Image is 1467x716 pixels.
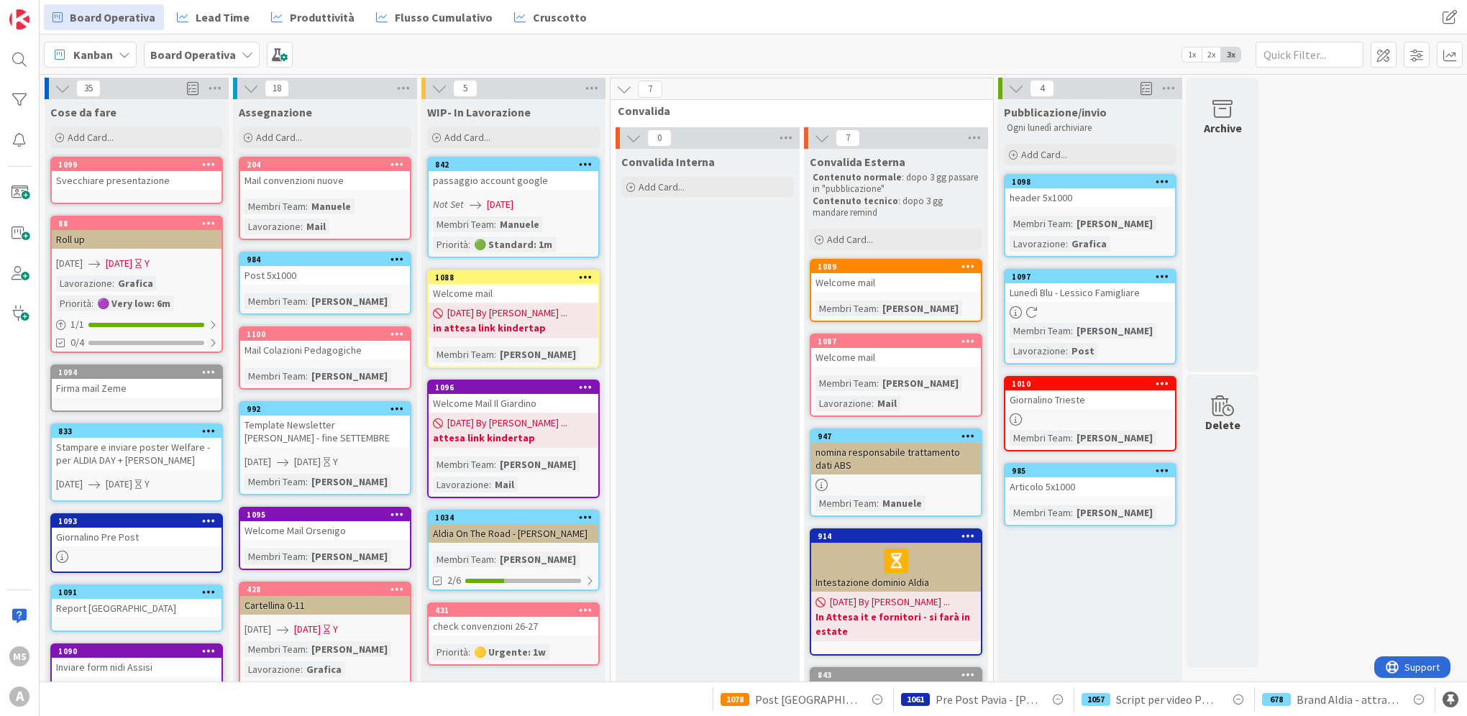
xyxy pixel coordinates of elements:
[68,131,114,144] span: Add Card...
[815,375,877,391] div: Membri Team
[306,549,308,564] span: :
[1005,175,1175,188] div: 1098
[240,403,410,447] div: 992Template Newsletter [PERSON_NAME] - fine SETTEMBRE
[494,216,496,232] span: :
[9,9,29,29] img: Visit kanbanzone.com
[496,216,543,232] div: Manuele
[433,551,494,567] div: Membri Team
[308,474,391,490] div: [PERSON_NAME]
[647,129,672,147] span: 0
[52,171,221,190] div: Svecchiare presentazione
[429,524,598,543] div: Aldia On The Road - [PERSON_NAME]
[168,4,258,30] a: Lead Time
[247,510,410,520] div: 1095
[429,617,598,635] div: check convenzioni 26-27
[52,586,221,599] div: 1091
[433,456,494,472] div: Membri Team
[1005,477,1175,496] div: Articolo 5x1000
[112,275,114,291] span: :
[52,316,221,334] div: 1/1
[429,381,598,394] div: 1096
[1005,270,1175,283] div: 1097
[50,105,116,119] span: Cose da fare
[533,9,587,26] span: Cruscotto
[1071,323,1073,339] span: :
[818,262,981,272] div: 1089
[1010,505,1071,520] div: Membri Team
[1005,188,1175,207] div: header 5x1000
[240,508,410,540] div: 1095Welcome Mail Orsenigo
[52,645,221,676] div: 1090Inviare form nidi Assisi
[427,380,600,498] a: 1096Welcome Mail Il Giardino[DATE] By [PERSON_NAME] ...attesa link kindertapMembri Team:[PERSON_N...
[294,454,321,469] span: [DATE]
[1116,691,1218,708] span: Script per video PROMO CE
[811,543,981,592] div: Intestazione dominio Aldia
[872,395,874,411] span: :
[429,604,598,617] div: 431
[244,661,301,677] div: Lavorazione
[247,254,410,265] div: 984
[433,198,464,211] i: Not Set
[247,584,410,595] div: 428
[9,646,29,666] div: MS
[1030,80,1054,97] span: 4
[429,271,598,303] div: 1088Welcome mail
[810,155,905,169] span: Convalida Esterna
[468,644,470,660] span: :
[52,379,221,398] div: Firma mail Zeme
[429,171,598,190] div: passaggio account google
[1021,148,1067,161] span: Add Card...
[240,403,410,416] div: 992
[813,195,898,207] strong: Contenuto tecnico
[247,329,410,339] div: 1100
[811,260,981,273] div: 1089
[815,495,877,511] div: Membri Team
[1205,416,1240,433] div: Delete
[244,641,306,657] div: Membri Team
[262,4,363,30] a: Produttività
[50,216,223,353] a: 88Roll up[DATE][DATE]YLavorazione:GraficaPriorità:🟣 Very low: 6m1/10/4
[239,507,411,570] a: 1095Welcome Mail OrsenigoMembri Team:[PERSON_NAME]
[433,346,494,362] div: Membri Team
[44,4,164,30] a: Board Operativa
[240,583,410,596] div: 428
[1012,466,1175,476] div: 985
[1071,505,1073,520] span: :
[444,131,490,144] span: Add Card...
[1005,270,1175,302] div: 1097Lunedì Blu - Lessico Famigliare
[811,530,981,543] div: 914
[879,495,926,511] div: Manuele
[830,595,950,610] span: [DATE] By [PERSON_NAME] ...
[810,528,982,656] a: 914Intestazione dominio Aldia[DATE] By [PERSON_NAME] ...In Attesa it e fornitori - si farà in estate
[447,416,567,431] span: [DATE] By [PERSON_NAME] ...
[50,364,223,412] a: 1094Firma mail Zeme
[52,158,221,190] div: 1099Svecchiare presentazione
[836,129,860,147] span: 7
[9,687,29,707] div: A
[1005,175,1175,207] div: 1098header 5x1000
[56,275,112,291] div: Lavorazione
[811,335,981,367] div: 1087Welcome mail
[308,641,391,657] div: [PERSON_NAME]
[755,691,857,708] span: Post [GEOGRAPHIC_DATA] - [DATE]
[308,549,391,564] div: [PERSON_NAME]
[1004,463,1176,526] a: 985Articolo 5x1000Membri Team:[PERSON_NAME]
[1005,283,1175,302] div: Lunedì Blu - Lessico Famigliare
[877,300,879,316] span: :
[1071,430,1073,446] span: :
[1010,323,1071,339] div: Membri Team
[52,217,221,249] div: 88Roll up
[50,513,223,573] a: 1093Giornalino Pre Post
[240,583,410,615] div: 428Cartellina 0-11
[877,375,879,391] span: :
[52,586,221,618] div: 1091Report [GEOGRAPHIC_DATA]
[1005,464,1175,496] div: 985Articolo 5x1000
[70,317,84,332] span: 1 / 1
[93,295,174,311] div: 🟣 Very low: 6m
[308,368,391,384] div: [PERSON_NAME]
[240,266,410,285] div: Post 5x1000
[240,341,410,359] div: Mail Colazioni Pedagogiche
[1073,216,1156,231] div: [PERSON_NAME]
[1073,505,1156,520] div: [PERSON_NAME]
[1073,323,1156,339] div: [PERSON_NAME]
